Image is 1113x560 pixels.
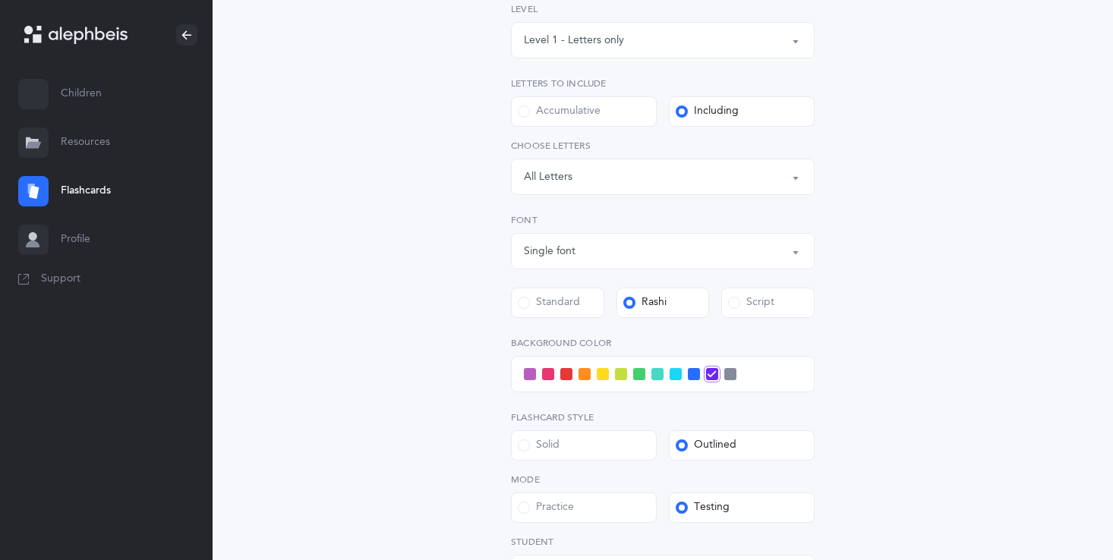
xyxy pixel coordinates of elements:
[511,233,815,269] button: Single font
[511,22,815,58] button: Level 1 - Letters only
[511,139,815,153] label: Choose letters
[518,104,601,119] div: Accumulative
[524,244,575,260] div: Single font
[518,295,580,310] div: Standard
[1037,484,1095,542] iframe: Drift Widget Chat Controller
[623,295,667,310] div: Rashi
[511,535,815,549] label: Student
[518,438,560,453] div: Solid
[728,295,774,310] div: Script
[511,2,815,16] label: Level
[676,500,730,515] div: Testing
[511,159,815,195] button: All Letters
[511,473,815,486] label: Mode
[41,272,80,287] span: Support
[511,411,815,424] label: Flashcard Style
[511,336,815,350] label: Background color
[511,77,815,90] label: Letters to include
[524,169,572,185] div: All Letters
[511,213,815,227] label: Font
[518,500,574,515] div: Practice
[676,104,739,119] div: Including
[676,438,736,453] div: Outlined
[524,33,624,49] div: Level 1 - Letters only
